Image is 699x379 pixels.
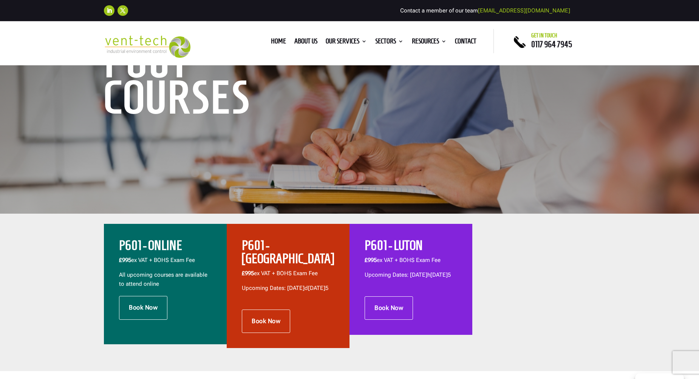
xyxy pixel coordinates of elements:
[119,256,212,271] p: ex VAT + BOHS Exam Fee
[531,40,572,49] a: 0117 964 7945
[242,269,334,284] p: ex VAT + BOHS Exam Fee
[365,257,377,263] span: £995
[119,296,167,319] a: Book Now
[242,310,290,333] a: Book Now
[400,7,570,14] span: Contact a member of our team
[271,39,286,47] a: Home
[104,5,114,16] a: Follow on LinkedIn
[375,39,404,47] a: Sectors
[455,39,476,47] a: Contact
[242,284,334,293] p: Upcoming Dates: [DATE]d[DATE]5
[294,39,317,47] a: About us
[365,239,457,256] h2: P601 - LUTON
[365,256,457,271] p: ex VAT + BOHS Exam Fee
[118,5,128,16] a: Follow on X
[242,239,334,269] h2: P601 - [GEOGRAPHIC_DATA]
[119,271,207,287] span: All upcoming courses are available to attend online
[531,32,557,39] span: Get in touch
[104,35,190,58] img: 2023-09-27T08_35_16.549ZVENT-TECH---Clear-background
[412,39,447,47] a: Resources
[365,296,413,320] a: Book Now
[119,239,212,256] h2: P601 - ONLINE
[104,43,334,119] h1: P601 Courses
[326,39,367,47] a: Our Services
[242,270,254,277] span: £995
[119,257,131,263] b: £995
[478,7,570,14] a: [EMAIL_ADDRESS][DOMAIN_NAME]
[365,271,457,280] p: Upcoming Dates: [DATE]h[DATE]5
